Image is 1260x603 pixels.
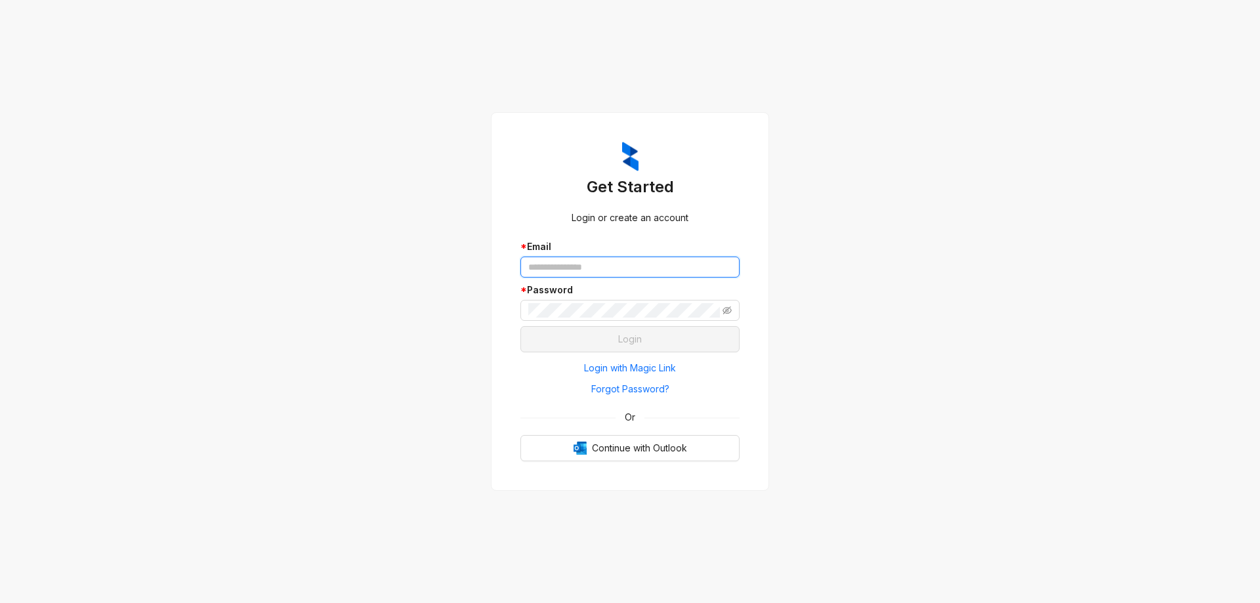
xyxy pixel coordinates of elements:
div: Login or create an account [520,211,740,225]
button: Login [520,326,740,352]
span: eye-invisible [723,306,732,315]
button: OutlookContinue with Outlook [520,435,740,461]
button: Forgot Password? [520,379,740,400]
button: Login with Magic Link [520,358,740,379]
span: Or [616,410,644,425]
span: Login with Magic Link [584,361,676,375]
div: Email [520,239,740,254]
div: Password [520,283,740,297]
img: ZumaIcon [622,142,639,172]
span: Continue with Outlook [592,441,687,455]
span: Forgot Password? [591,382,669,396]
h3: Get Started [520,177,740,198]
img: Outlook [574,442,587,455]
